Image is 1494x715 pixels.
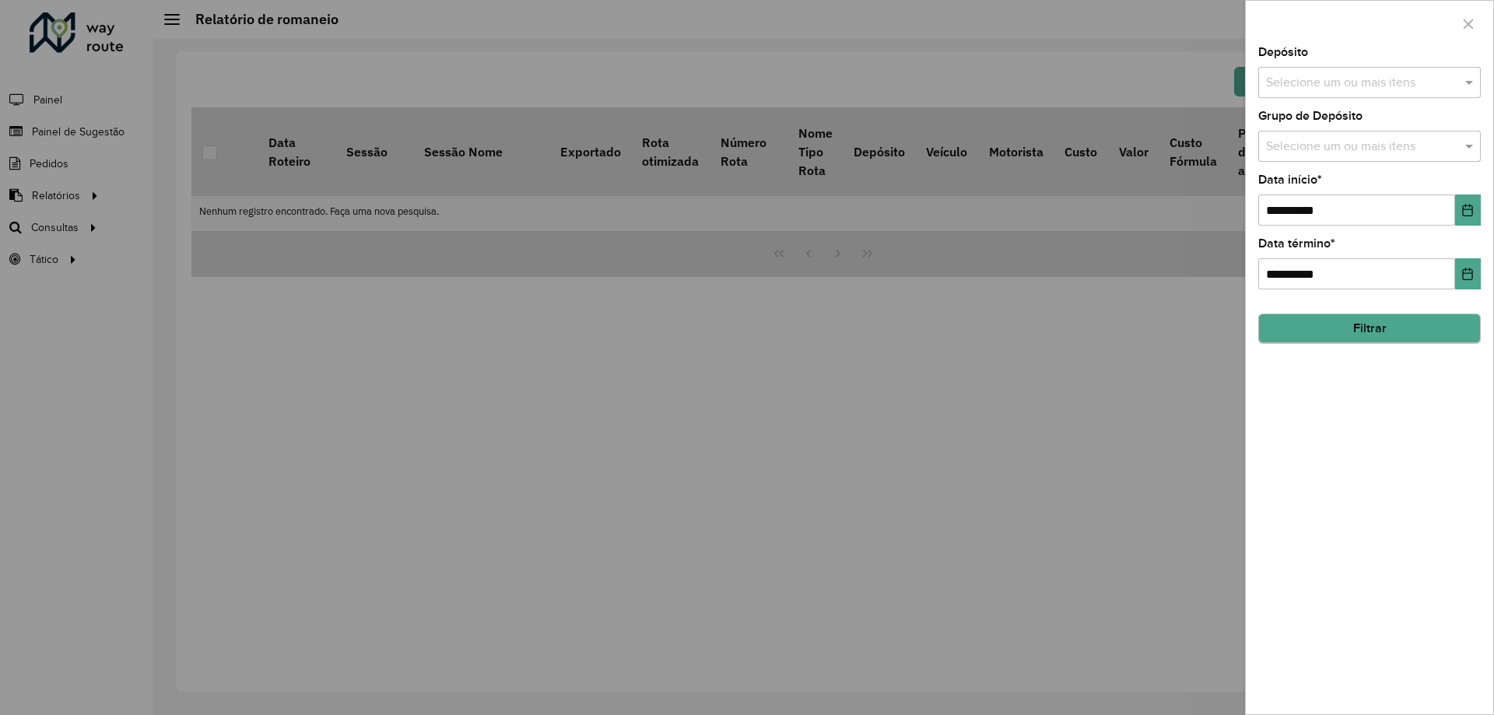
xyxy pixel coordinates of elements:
button: Filtrar [1258,314,1481,343]
label: Data término [1258,234,1335,253]
label: Grupo de Depósito [1258,107,1362,125]
label: Data início [1258,170,1322,189]
button: Choose Date [1455,195,1481,226]
button: Choose Date [1455,258,1481,289]
label: Depósito [1258,43,1308,61]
